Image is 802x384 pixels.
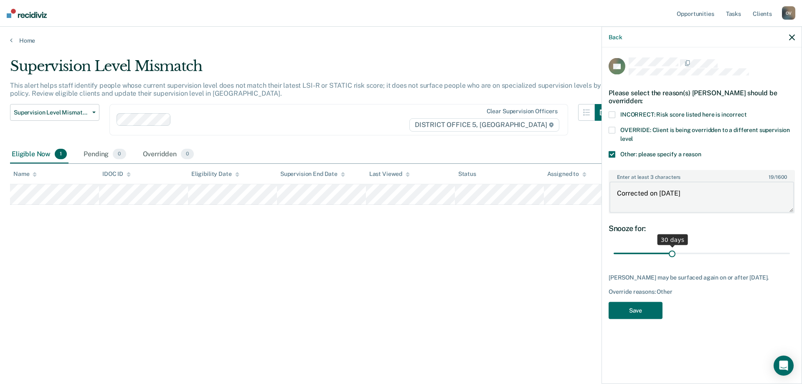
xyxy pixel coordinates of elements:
[620,150,701,157] span: Other: please specify a reason
[141,145,196,164] div: Overridden
[609,33,622,41] button: Back
[657,234,688,245] div: 30 days
[609,182,794,213] textarea: Corrected on [DATE]
[369,170,410,178] div: Last Viewed
[10,81,601,97] p: This alert helps staff identify people whose current supervision level does not match their lates...
[547,170,586,178] div: Assigned to
[609,288,795,295] div: Override reasons: Other
[13,170,37,178] div: Name
[620,126,790,142] span: OVERRIDE: Client is being overridden to a different supervision level
[10,58,612,81] div: Supervision Level Mismatch
[774,356,794,376] div: Open Intercom Messenger
[609,170,794,180] label: Enter at least 3 characters
[487,108,558,115] div: Clear supervision officers
[181,149,194,160] span: 0
[609,224,795,233] div: Snooze for:
[458,170,476,178] div: Status
[82,145,127,164] div: Pending
[102,170,131,178] div: IDOC ID
[10,37,792,44] a: Home
[191,170,239,178] div: Eligibility Date
[609,302,662,319] button: Save
[409,118,559,132] span: DISTRICT OFFICE 5, [GEOGRAPHIC_DATA]
[55,149,67,160] span: 1
[280,170,345,178] div: Supervision End Date
[609,274,795,281] div: [PERSON_NAME] may be surfaced again on or after [DATE].
[769,174,787,180] span: / 1600
[609,82,795,111] div: Please select the reason(s) [PERSON_NAME] should be overridden:
[769,174,774,180] span: 19
[782,6,795,20] div: O V
[10,145,69,164] div: Eligible Now
[7,9,47,18] img: Recidiviz
[620,111,747,117] span: INCORRECT: Risk score listed here is incorrect
[113,149,126,160] span: 0
[14,109,89,116] span: Supervision Level Mismatch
